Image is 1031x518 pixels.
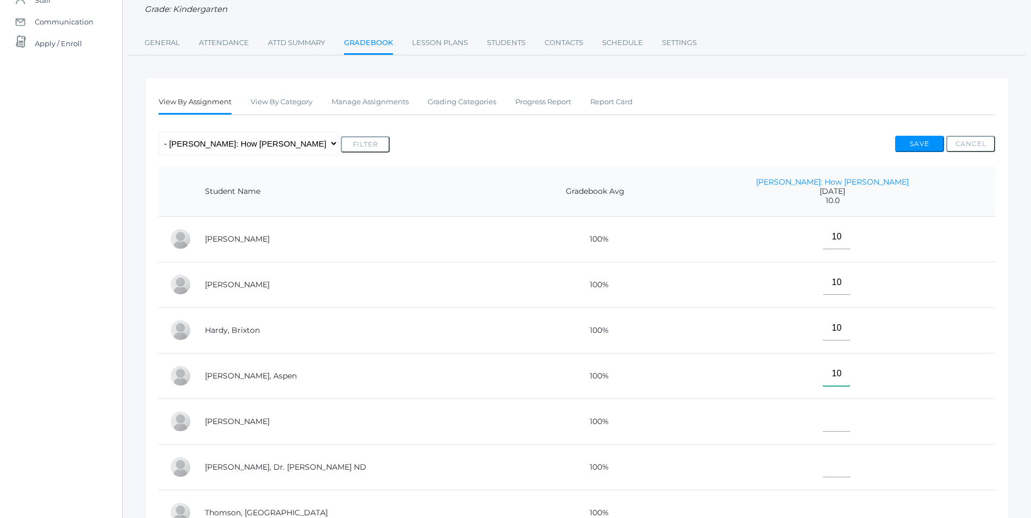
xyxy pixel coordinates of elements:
[205,234,270,244] a: [PERSON_NAME]
[590,91,633,113] a: Report Card
[681,187,984,196] span: [DATE]
[159,91,232,115] a: View By Assignment
[199,32,249,54] a: Attendance
[170,274,191,295] div: Nolan Gagen
[35,33,82,54] span: Apply / Enroll
[520,307,670,353] td: 100%
[194,167,520,217] th: Student Name
[487,32,526,54] a: Students
[170,228,191,250] div: Abby Backstrom
[756,177,909,187] a: [PERSON_NAME]: How [PERSON_NAME]
[170,365,191,387] div: Aspen Hemingway
[520,262,670,307] td: 100%
[520,167,670,217] th: Gradebook Avg
[332,91,409,113] a: Manage Assignments
[520,399,670,444] td: 100%
[662,32,697,54] a: Settings
[268,32,325,54] a: Attd Summary
[545,32,583,54] a: Contacts
[205,508,328,517] a: Thomson, [GEOGRAPHIC_DATA]
[602,32,643,54] a: Schedule
[515,91,571,113] a: Progress Report
[520,353,670,399] td: 100%
[170,456,191,478] div: Dr. Michael Lehman ND Lehman
[251,91,313,113] a: View By Category
[170,319,191,341] div: Brixton Hardy
[341,136,390,153] button: Filter
[205,416,270,426] a: [PERSON_NAME]
[428,91,496,113] a: Grading Categories
[520,216,670,262] td: 100%
[205,325,260,335] a: Hardy, Brixton
[946,136,995,152] button: Cancel
[145,32,180,54] a: General
[895,136,944,152] button: Save
[681,196,984,205] span: 10.0
[205,462,366,472] a: [PERSON_NAME], Dr. [PERSON_NAME] ND
[170,410,191,432] div: Nico Hurley
[205,371,297,381] a: [PERSON_NAME], Aspen
[412,32,468,54] a: Lesson Plans
[344,32,393,55] a: Gradebook
[520,444,670,490] td: 100%
[145,3,1009,16] div: Grade: Kindergarten
[35,11,93,33] span: Communication
[205,280,270,289] a: [PERSON_NAME]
